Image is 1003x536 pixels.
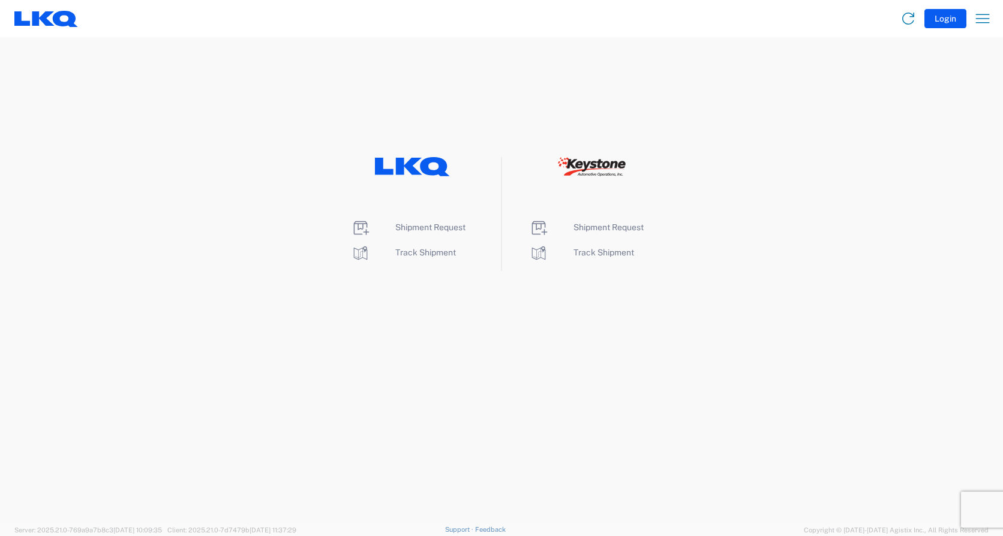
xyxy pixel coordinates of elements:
span: [DATE] 10:09:35 [113,526,162,534]
span: Shipment Request [573,222,644,232]
span: Track Shipment [395,248,456,257]
a: Shipment Request [529,222,644,232]
span: Copyright © [DATE]-[DATE] Agistix Inc., All Rights Reserved [804,525,989,535]
span: Server: 2025.21.0-769a9a7b8c3 [14,526,162,534]
a: Feedback [475,526,506,533]
a: Shipment Request [351,222,466,232]
span: Shipment Request [395,222,466,232]
a: Track Shipment [351,248,456,257]
a: Support [445,526,475,533]
span: [DATE] 11:37:29 [250,526,296,534]
span: Track Shipment [573,248,634,257]
span: Client: 2025.21.0-7d7479b [167,526,296,534]
a: Track Shipment [529,248,634,257]
button: Login [924,9,966,28]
